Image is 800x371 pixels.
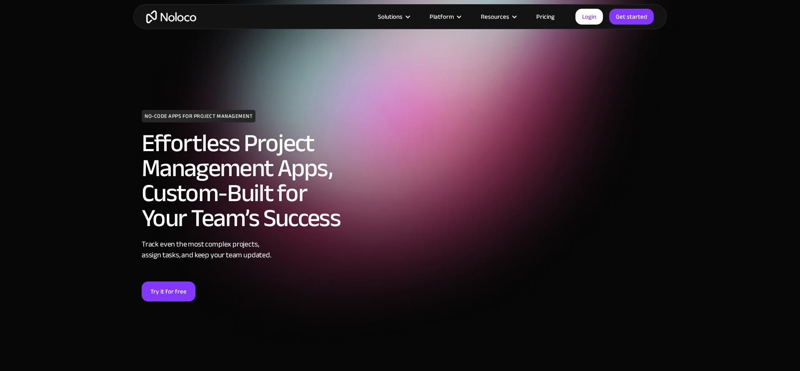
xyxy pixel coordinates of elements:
a: home [146,10,196,23]
a: Get started [609,9,654,25]
div: Platform [419,11,470,22]
div: Platform [430,11,454,22]
a: Try it for free [142,281,195,301]
div: Track even the most complex projects, assign tasks, and keep your team updated. [142,239,396,261]
a: Login [575,9,603,25]
div: Solutions [367,11,419,22]
a: Pricing [526,11,565,22]
h2: Effortless Project Management Apps, Custom-Built for Your Team’s Success [142,131,396,231]
div: Solutions [378,11,402,22]
div: Resources [481,11,509,22]
h1: NO-CODE APPS FOR PROJECT MANAGEMENT [142,110,255,122]
div: Resources [470,11,526,22]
